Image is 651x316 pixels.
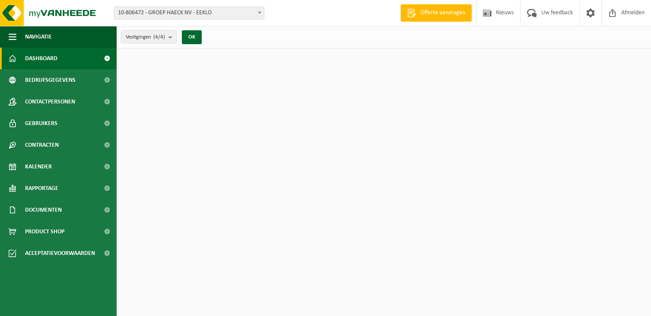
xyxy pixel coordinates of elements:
button: OK [182,30,202,44]
span: Documenten [25,199,62,221]
span: Navigatie [25,26,52,48]
span: Contactpersonen [25,91,75,113]
span: 10-806472 - GROEP HAECK NV - EEKLO [114,6,264,19]
span: Bedrijfsgegevens [25,69,76,91]
span: Dashboard [25,48,57,69]
button: Vestigingen(4/4) [121,30,177,43]
span: Vestigingen [126,31,165,44]
a: Offerte aanvragen [400,4,472,22]
span: Contracten [25,134,59,156]
count: (4/4) [153,34,165,40]
span: Product Shop [25,221,64,242]
span: Acceptatievoorwaarden [25,242,95,264]
span: Offerte aanvragen [418,9,467,17]
span: 10-806472 - GROEP HAECK NV - EEKLO [114,7,264,19]
span: Gebruikers [25,113,57,134]
span: Rapportage [25,177,58,199]
span: Kalender [25,156,52,177]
